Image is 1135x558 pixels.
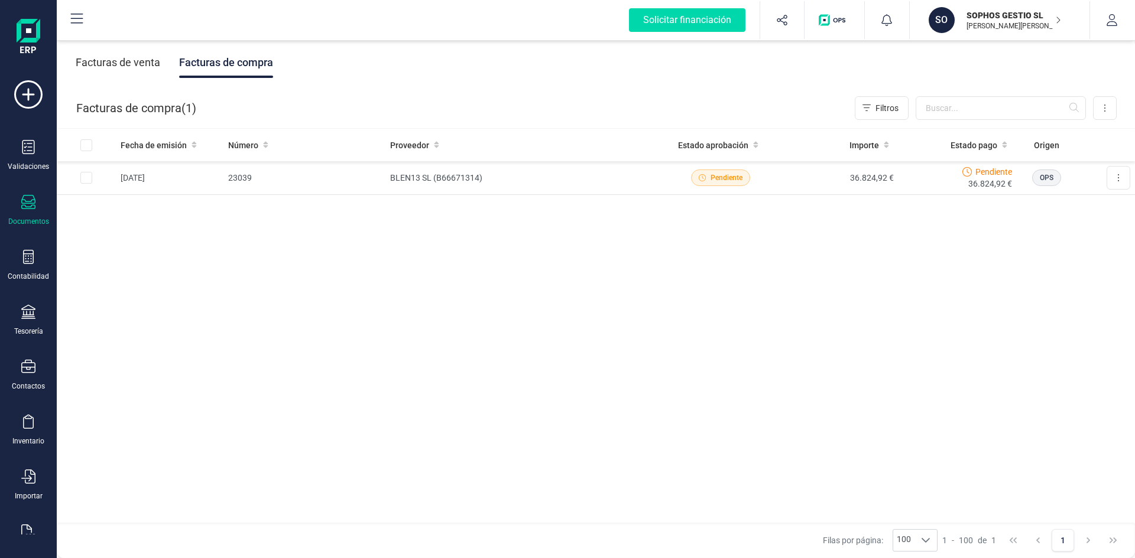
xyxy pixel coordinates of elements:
div: Validaciones [8,162,49,171]
div: Documentos [8,217,49,226]
input: Buscar... [916,96,1086,120]
td: 36.824,92 € [780,161,899,195]
div: Filas por página: [823,529,938,552]
span: Fecha de emisión [121,139,187,151]
div: Facturas de venta [76,47,160,78]
span: Estado pago [951,139,997,151]
span: 1 [991,534,996,546]
div: Inventario [12,436,44,446]
span: Número [228,139,258,151]
span: OPS [1040,172,1053,183]
button: Page 1 [1052,529,1074,552]
span: 1 [942,534,947,546]
button: First Page [1002,529,1024,552]
td: BLEN13 SL (B66671314) [385,161,661,195]
button: Previous Page [1027,529,1049,552]
span: 1 [186,100,192,116]
div: Row Selected 17fd183e-0c05-4cb3-9668-89865d4aa447 [80,172,92,184]
span: 100 [893,530,915,551]
span: Filtros [875,102,899,114]
span: Pendiente [711,172,742,183]
span: de [978,534,987,546]
span: 36.824,92 € [968,178,1012,190]
button: Logo de OPS [812,1,857,39]
div: All items unselected [80,139,92,151]
span: Estado aprobación [678,139,748,151]
button: Next Page [1077,529,1100,552]
span: Pendiente [975,166,1012,178]
button: SOSOPHOS GESTIO SL[PERSON_NAME][PERSON_NAME] [924,1,1075,39]
div: Solicitar financiación [629,8,745,32]
span: Origen [1034,139,1059,151]
div: - [942,534,996,546]
img: Logo Finanedi [17,19,40,57]
span: 100 [959,534,973,546]
div: Facturas de compra [179,47,273,78]
span: Importe [849,139,879,151]
button: Filtros [855,96,909,120]
td: [DATE] [116,161,223,195]
img: Logo de OPS [819,14,850,26]
p: SOPHOS GESTIO SL [967,9,1061,21]
div: Facturas de compra ( ) [76,96,196,120]
button: Last Page [1102,529,1124,552]
div: Tesorería [14,327,43,336]
div: SO [929,7,955,33]
span: Proveedor [390,139,429,151]
div: Importar [15,491,43,501]
div: Contabilidad [8,272,49,281]
td: 23039 [223,161,385,195]
div: Contactos [12,381,45,391]
button: Solicitar financiación [615,1,760,39]
p: [PERSON_NAME][PERSON_NAME] [967,21,1061,31]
